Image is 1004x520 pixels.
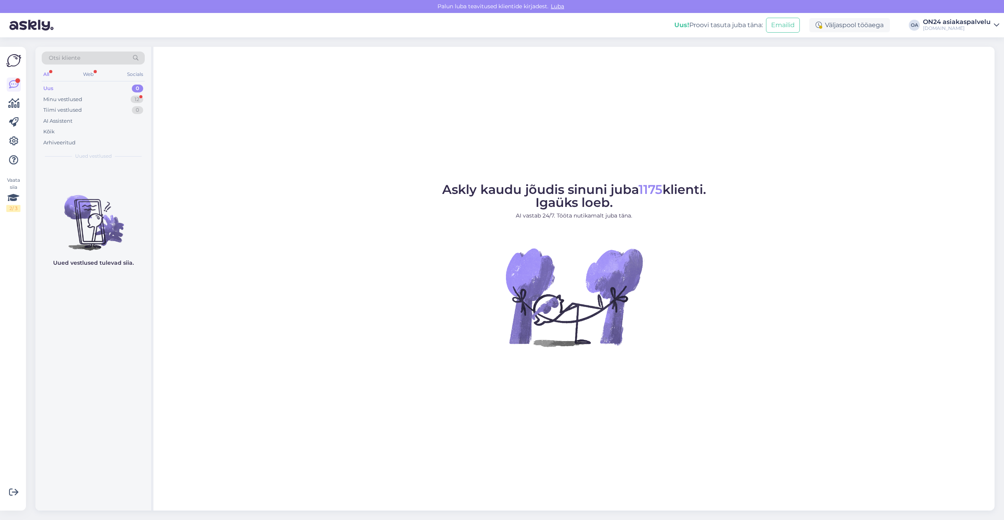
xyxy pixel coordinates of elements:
[442,212,706,220] p: AI vastab 24/7. Tööta nutikamalt juba täna.
[131,96,143,103] div: 12
[6,53,21,68] img: Askly Logo
[674,20,763,30] div: Proovi tasuta juba täna:
[766,18,800,33] button: Emailid
[923,19,999,31] a: ON24 asiakaspalvelu[DOMAIN_NAME]
[132,106,143,114] div: 0
[132,85,143,92] div: 0
[503,226,645,368] img: No Chat active
[923,19,991,25] div: ON24 asiakaspalvelu
[909,20,920,31] div: OA
[81,69,95,79] div: Web
[43,139,76,147] div: Arhiveeritud
[42,69,51,79] div: All
[43,117,72,125] div: AI Assistent
[49,54,80,62] span: Otsi kliente
[442,182,706,210] span: Askly kaudu jõudis sinuni juba klienti. Igaüks loeb.
[53,259,134,267] p: Uued vestlused tulevad siia.
[35,181,151,252] img: No chats
[6,177,20,212] div: Vaata siia
[674,21,689,29] b: Uus!
[639,182,663,197] span: 1175
[923,25,991,31] div: [DOMAIN_NAME]
[43,96,82,103] div: Minu vestlused
[43,85,54,92] div: Uus
[6,205,20,212] div: 2 / 3
[75,153,112,160] span: Uued vestlused
[43,106,82,114] div: Tiimi vestlused
[43,128,55,136] div: Kõik
[548,3,567,10] span: Luba
[809,18,890,32] div: Väljaspool tööaega
[125,69,145,79] div: Socials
